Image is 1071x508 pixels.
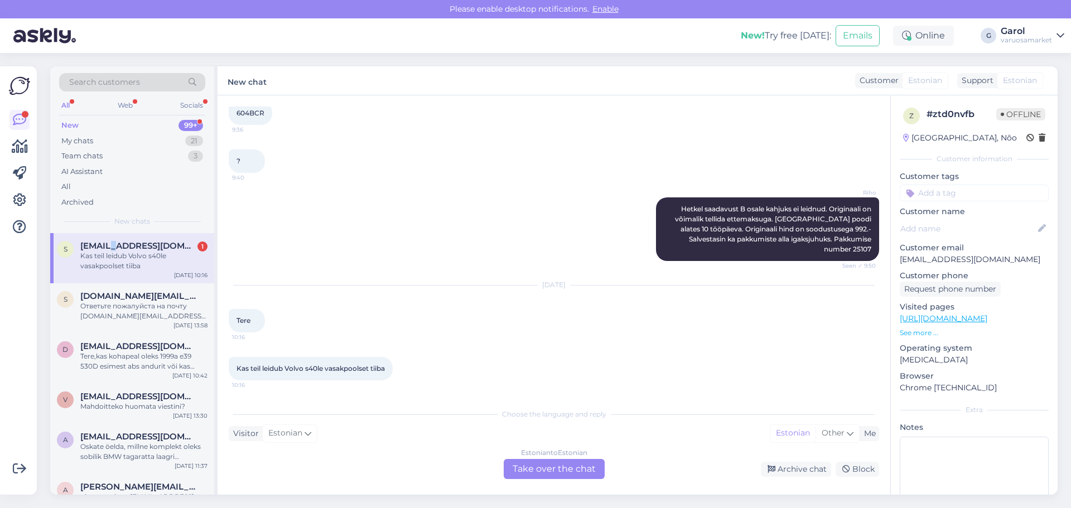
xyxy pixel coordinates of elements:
div: Visitor [229,428,259,439]
span: 604BCR [237,109,264,117]
div: Kas teil leidub Volvo s40le vasakpoolset tiiba [80,251,208,271]
div: Online [893,26,954,46]
div: [GEOGRAPHIC_DATA], Nõo [903,132,1017,144]
p: Customer phone [900,270,1049,282]
div: 21 [185,136,203,147]
span: ayuzefovsky@yahoo.com [80,482,196,492]
p: Notes [900,422,1049,433]
span: d [62,345,68,354]
span: arriba2103@gmail.com [80,432,196,442]
span: a [63,436,68,444]
p: See more ... [900,328,1049,338]
span: 10:16 [232,381,274,389]
span: danielmarkultcak61@gmail.com [80,341,196,351]
div: [DATE] 10:42 [172,371,208,380]
span: v [63,395,67,404]
p: [MEDICAL_DATA] [900,354,1049,366]
div: [DATE] 13:30 [173,412,208,420]
div: Team chats [61,151,103,162]
p: Customer tags [900,171,1049,182]
div: Choose the language and reply [229,409,879,419]
div: Socials [178,98,205,113]
span: Search customers [69,76,140,88]
span: Enable [589,4,622,14]
span: Estonian [908,75,942,86]
button: Emails [836,25,880,46]
div: Try free [DATE]: [741,29,831,42]
img: Askly Logo [9,75,30,96]
a: Garolvaruosamarket [1001,27,1064,45]
div: # ztd0nvfb [927,108,996,121]
p: [EMAIL_ADDRESS][DOMAIN_NAME] [900,254,1049,265]
div: Me [860,428,876,439]
div: Take over the chat [504,459,605,479]
span: s [64,245,67,253]
div: Tere,kas kohapeal oleks 1999a e39 530D esimest abs andurit või kas oleks võimalik tellida tänaseks? [80,351,208,371]
span: Tere [237,316,250,325]
div: Support [957,75,993,86]
span: 9:36 [232,125,274,134]
div: [DATE] 10:16 [174,271,208,279]
span: Offline [996,108,1045,120]
p: Customer name [900,206,1049,217]
span: s [64,295,67,303]
span: New chats [114,216,150,226]
span: z [909,112,914,120]
div: [DATE] [229,280,879,290]
div: Customer [855,75,899,86]
div: 1 [197,241,208,251]
input: Add name [900,222,1036,235]
div: Oskate öelda, millne komplekt oleks sobilik BMW tagaratta laagri vahetuseks? Laagri siseläbimõõt ... [80,442,208,462]
div: Web [115,98,135,113]
span: Hetkel saadavust B osale kahjuks ei leidnud. Originaali on võimalik tellida ettemaksuga. [GEOGRAP... [675,205,873,253]
div: Estonian [770,425,816,442]
div: All [61,181,71,192]
div: Block [836,462,879,477]
span: ? [237,157,240,165]
span: 9:40 [232,173,274,182]
p: Browser [900,370,1049,382]
div: New [61,120,79,131]
div: All [59,98,72,113]
div: My chats [61,136,93,147]
p: Visited pages [900,301,1049,313]
div: Ответьте пожалуйста на почту [DOMAIN_NAME][EMAIL_ADDRESS][DOMAIN_NAME] [80,301,208,321]
div: Customer information [900,154,1049,164]
p: Chrome [TECHNICAL_ID] [900,382,1049,394]
span: sjuskina@gmail.com [80,241,196,251]
div: Garol [1001,27,1052,36]
div: 3 [188,151,203,162]
p: Operating system [900,342,1049,354]
div: varuosamarket [1001,36,1052,45]
div: Archived [61,197,94,208]
span: Riho [834,188,876,197]
div: [DATE] 11:37 [175,462,208,470]
span: Estonian [1003,75,1037,86]
span: a [63,486,68,494]
div: 99+ [178,120,203,131]
div: Mahdoitteko huomata viestini? [80,401,208,412]
span: Seen ✓ 9:50 [834,262,876,270]
span: Estonian [268,427,302,439]
a: [URL][DOMAIN_NAME] [900,313,987,323]
div: AI Assistant [61,166,103,177]
div: Estonian to Estonian [521,448,587,458]
div: Extra [900,405,1049,415]
b: New! [741,30,765,41]
span: Other [822,428,845,438]
div: Archive chat [761,462,831,477]
span: savkor.auto@gmail.com [80,291,196,301]
div: G [981,28,996,43]
span: vjalkanen@gmail.com [80,391,196,401]
input: Add a tag [900,185,1049,201]
div: Request phone number [900,282,1001,297]
div: [DATE] 13:58 [173,321,208,330]
label: New chat [228,73,267,88]
span: Kas teil leidub Volvo s40le vasakpoolset tiiba [237,364,385,372]
span: 10:16 [232,333,274,341]
p: Customer email [900,242,1049,254]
